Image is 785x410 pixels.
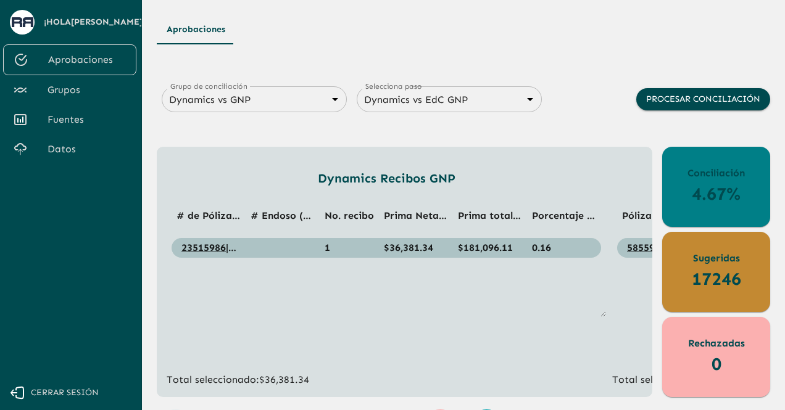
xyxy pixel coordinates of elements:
[357,91,542,109] div: Dynamics vs EdC GNP
[384,242,433,253] span: $36,381.34
[3,105,136,134] a: Fuentes
[532,242,551,253] span: 0.16
[622,210,652,221] span: Póliza
[532,210,630,221] span: Porcentaje Comisión
[157,15,770,44] div: Tipos de Movimientos
[162,91,347,109] div: Dynamics vs GNP
[167,372,606,387] p: Total seleccionado: $36,381.34
[627,242,660,253] a: 585592
[177,210,420,221] span: # de Póliza (Orden de trabajo) (Orden de trabajo)
[170,81,247,91] label: Grupo de conciliación
[48,52,126,67] span: Aprobaciones
[3,44,136,75] a: Aprobaciones
[48,83,127,97] span: Grupos
[48,112,127,127] span: Fuentes
[251,210,484,221] span: # Endoso (Orden de trabajo) (Orden de trabajo)
[3,75,136,105] a: Grupos
[384,210,464,221] span: Prima Neta MXN
[31,385,99,401] span: Cerrar sesión
[3,134,136,164] a: Datos
[692,181,741,207] p: 4.67%
[693,251,740,266] p: Sugeridas
[688,336,745,351] p: Rechazadas
[636,88,770,111] button: Procesar conciliación
[458,242,513,253] span: $181,096.11
[687,166,745,181] p: Conciliación
[325,210,374,221] span: No. recibo
[458,210,538,221] span: Prima total MXN
[157,15,235,44] button: Aprobaciones
[167,169,606,187] p: Dynamics Recibos GNP
[48,142,127,157] span: Datos
[712,351,721,377] p: 0
[365,81,422,91] label: Selecciona paso
[12,17,33,27] img: avatar
[44,15,146,30] span: ¡Hola [PERSON_NAME] !
[325,242,330,253] span: 1
[181,242,273,253] a: 23515986|23585592
[692,266,741,292] p: 17246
